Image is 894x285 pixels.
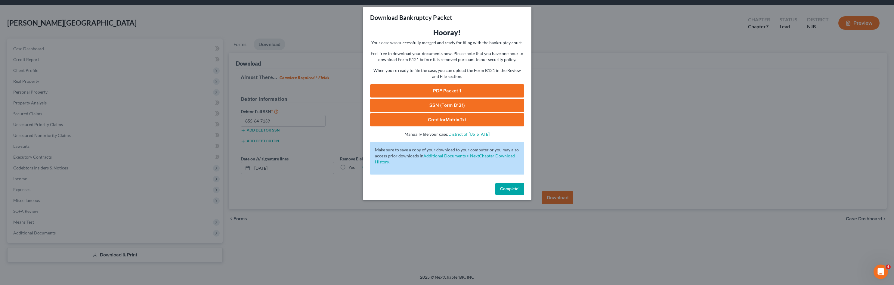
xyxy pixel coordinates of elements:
[370,99,524,112] a: SSN (Form B121)
[370,13,453,22] h3: Download Bankruptcy Packet
[375,147,519,165] p: Make sure to save a copy of your download to your computer or you may also access prior downloads in
[370,113,524,126] a: CreditorMatrix.txt
[370,40,524,46] p: Your case was successfully merged and ready for filing with the bankruptcy court.
[370,51,524,63] p: Feel free to download your documents now. Please note that you have one hour to download Form B12...
[370,67,524,79] p: When you're ready to file the case, you can upload the Form B121 in the Review and File section.
[874,265,888,279] iframe: Intercom live chat
[370,84,524,98] a: PDF Packet 1
[886,265,891,269] span: 4
[495,183,524,195] button: Complete!
[370,131,524,137] p: Manually file your case:
[500,186,519,191] span: Complete!
[448,132,490,137] a: District of [US_STATE]
[375,153,515,164] a: Additional Documents > NextChapter Download History.
[370,28,524,37] h3: Hooray!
